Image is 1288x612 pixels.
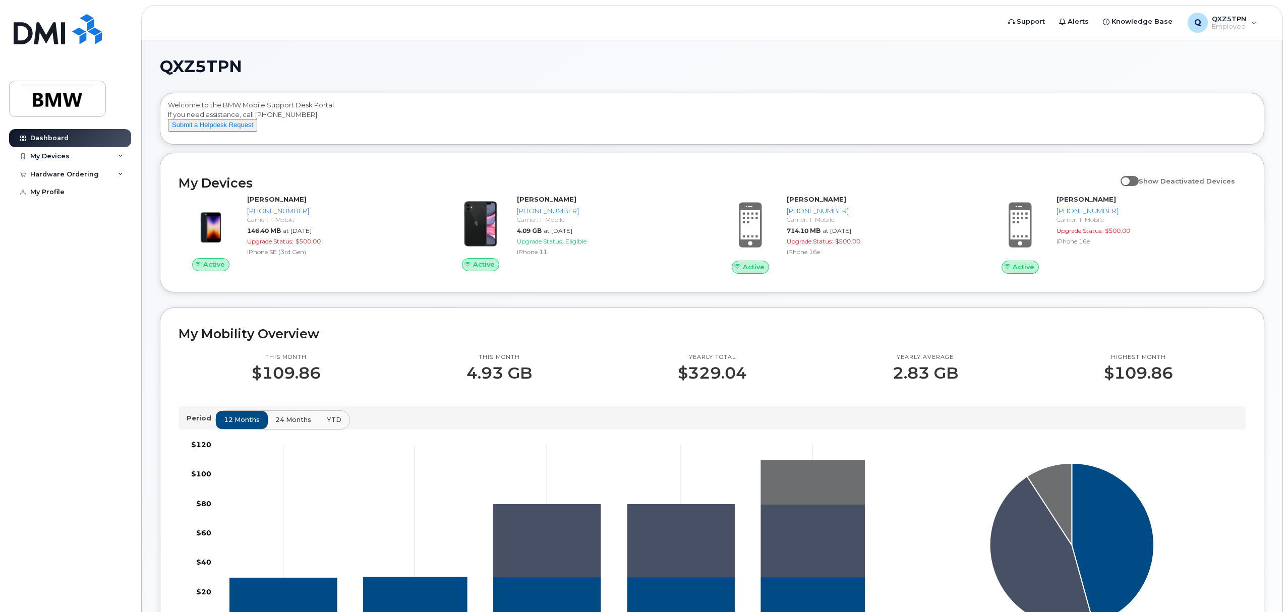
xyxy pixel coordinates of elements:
[252,353,321,361] p: This month
[466,353,532,361] p: This month
[247,206,432,216] div: [PHONE_NUMBER]
[247,195,307,203] strong: [PERSON_NAME]
[327,415,341,424] span: YTD
[787,227,821,234] span: 714.10 MB
[835,237,860,245] span: $500.00
[787,215,972,224] div: Carrier: T-Mobile
[252,364,321,382] p: $109.86
[1139,177,1235,185] span: Show Deactivated Devices
[743,262,765,272] span: Active
[196,499,211,508] tspan: $80
[1057,237,1242,246] div: iPhone 16e
[893,353,958,361] p: Yearly average
[179,326,1246,341] h2: My Mobility Overview
[718,195,976,273] a: Active[PERSON_NAME][PHONE_NUMBER]Carrier: T-Mobile714.10 MBat [DATE]Upgrade Status:$500.00iPhone 16e
[168,119,257,132] button: Submit a Helpdesk Request
[787,248,972,256] div: iPhone 16e
[544,227,572,234] span: at [DATE]
[203,260,225,269] span: Active
[247,248,432,256] div: iPhone SE (3rd Gen)
[179,175,1116,191] h2: My Devices
[787,206,972,216] div: [PHONE_NUMBER]
[761,460,865,505] g: 864-748-5537
[1057,206,1242,216] div: [PHONE_NUMBER]
[191,470,211,479] tspan: $100
[517,237,563,245] span: Upgrade Status:
[823,227,851,234] span: at [DATE]
[787,237,833,245] span: Upgrade Status:
[1013,262,1034,272] span: Active
[678,364,747,382] p: $329.04
[247,215,432,224] div: Carrier: T-Mobile
[179,195,436,271] a: Active[PERSON_NAME][PHONE_NUMBER]Carrier: T-Mobile146.40 MBat [DATE]Upgrade Status:$500.00iPhone ...
[473,260,495,269] span: Active
[1104,364,1173,382] p: $109.86
[187,413,215,423] p: Period
[1121,171,1129,179] input: Show Deactivated Devices
[678,353,747,361] p: Yearly total
[196,587,211,596] tspan: $20
[275,415,311,424] span: 24 months
[448,195,706,271] a: Active[PERSON_NAME][PHONE_NUMBER]Carrier: T-Mobile4.09 GBat [DATE]Upgrade Status:EligibleiPhone 11
[517,248,702,256] div: iPhone 11
[1104,353,1173,361] p: Highest month
[283,227,312,234] span: at [DATE]
[988,195,1246,273] a: Active[PERSON_NAME][PHONE_NUMBER]Carrier: T-MobileUpgrade Status:$500.00iPhone 16e
[196,558,211,567] tspan: $40
[517,227,542,234] span: 4.09 GB
[893,364,958,382] p: 2.83 GB
[168,100,1256,141] div: Welcome to the BMW Mobile Support Desk Portal If you need assistance, call [PHONE_NUMBER].
[1057,215,1242,224] div: Carrier: T-Mobile
[247,237,294,245] span: Upgrade Status:
[787,195,846,203] strong: [PERSON_NAME]
[168,120,257,129] a: Submit a Helpdesk Request
[187,200,235,248] img: image20231002-3703462-1angbar.jpeg
[517,206,702,216] div: [PHONE_NUMBER]
[191,440,211,449] tspan: $120
[565,237,587,245] span: Eligible
[160,59,242,74] span: QXZ5TPN
[296,237,321,245] span: $500.00
[517,215,702,224] div: Carrier: T-Mobile
[1105,227,1130,234] span: $500.00
[196,528,211,537] tspan: $60
[493,505,865,577] g: 864-907-9644
[247,227,281,234] span: 146.40 MB
[1244,568,1280,604] iframe: Messenger Launcher
[456,200,505,248] img: iPhone_11.jpg
[1057,195,1116,203] strong: [PERSON_NAME]
[466,364,532,382] p: 4.93 GB
[1057,227,1103,234] span: Upgrade Status:
[517,195,576,203] strong: [PERSON_NAME]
